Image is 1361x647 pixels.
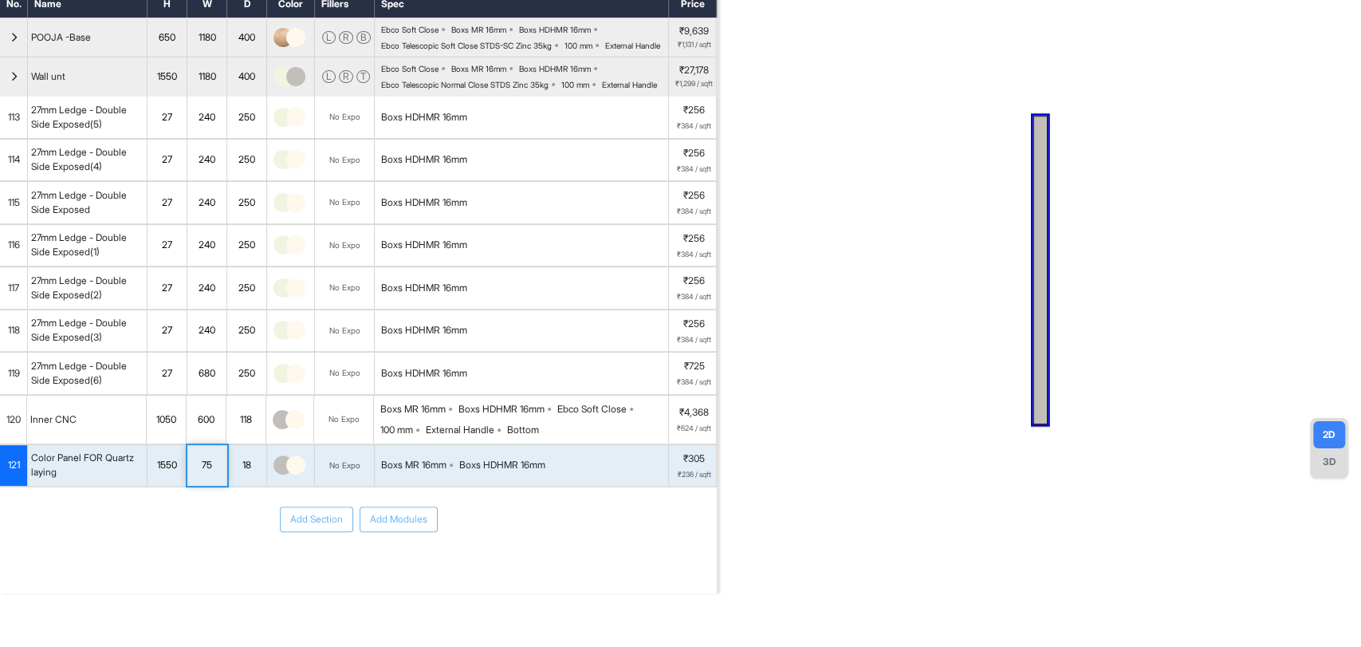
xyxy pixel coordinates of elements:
img: thumb_21581.jpg [273,364,293,383]
div: 27mm Ledge - Double Side Exposed(3) [28,313,147,348]
img: thumb_21091.jpg [286,364,305,383]
img: thumb_21009.jpg [273,410,292,429]
div: 240 [187,192,226,213]
span: ₹384 / sqft [677,164,711,175]
p: ₹27,178 [679,65,709,76]
div: 240 [187,107,226,128]
div: Inner CNC [27,409,80,430]
div: Boxs HDHMR 16mm [381,281,467,295]
p: ₹256 [683,188,705,203]
span: 115 [8,195,20,210]
span: ₹384 / sqft [677,377,711,388]
img: thumb_21091.jpg [286,456,305,475]
div: No Expo [329,111,360,123]
div: Ebco Telescopic Soft Close STDS-SC Zinc 35kg [381,41,552,50]
div: 2D [1313,421,1345,448]
p: ₹725 [684,359,705,373]
div: Boxs HDHMR 16mm [381,152,467,167]
div: 100 mm [380,423,413,437]
p: ₹256 [683,317,705,331]
div: 240 [187,320,226,341]
div: Boxs MR 16mm [381,458,446,472]
div: 250 [227,278,266,298]
p: ₹256 [683,146,705,160]
div: 1550 [148,455,187,475]
div: Ebco Soft Close [557,402,627,416]
p: ₹9,639 [679,26,709,37]
img: thumb_21091.jpg [285,410,305,429]
span: 113 [8,110,20,124]
img: thumb_21581.jpg [273,108,293,127]
span: ₹384 / sqft [677,291,711,302]
img: thumb_Raw_ply.JPG [273,28,293,47]
div: Bottom [507,423,539,437]
img: thumb_21091.jpg [286,28,305,47]
div: No Expo [329,154,360,166]
p: ₹256 [683,231,705,246]
div: 18 [227,455,266,475]
span: ₹1,299 / sqft [675,80,713,89]
div: Wall unt [28,68,69,85]
div: Boxs HDHMR 16mm [519,25,591,34]
div: No Expo [329,282,360,294]
div: 240 [187,278,226,298]
div: Boxs MR 16mm [451,64,506,73]
div: 650 [148,29,187,46]
span: ₹384 / sqft [677,206,711,217]
div: 240 [187,149,226,170]
div: L [322,31,336,44]
span: ₹624 / sqft [677,423,711,434]
div: 250 [227,149,266,170]
div: 27 [148,320,187,341]
span: 117 [8,281,19,295]
img: thumb_21091.jpg [286,193,305,212]
img: thumb_21091.jpg [286,108,305,127]
div: 27mm Ledge - Double Side Exposed(2) [28,270,147,306]
div: POOJA -Base [28,29,94,46]
div: Boxs HDHMR 16mm [458,402,545,416]
div: 400 [227,68,266,85]
span: 114 [8,152,20,167]
div: Ebco Soft Close [381,25,439,34]
div: 400 [227,29,266,46]
p: ₹4,368 [679,405,709,420]
img: thumb_21581.jpg [273,67,293,86]
div: 27 [148,235,187,255]
span: ₹236 / sqft [678,469,711,480]
img: thumb_21581.jpg [273,235,293,254]
div: Boxs MR 16mm [380,402,446,416]
img: thumb_21091.jpg [286,235,305,254]
img: thumb_21091.jpg [286,150,305,169]
div: 27mm Ledge - Double Side Exposed(6) [28,356,147,391]
img: thumb_21581.jpg [273,150,293,169]
div: No Expo [329,196,360,208]
div: B [356,31,371,44]
div: No Expo [329,367,360,379]
div: 27 [148,149,187,170]
div: Boxs HDHMR 16mm [381,238,467,252]
div: 27 [148,107,187,128]
div: Boxs HDHMR 16mm [519,64,591,73]
span: 118 [8,323,20,337]
div: Ebco Telescopic Normal Close STDS Zinc 35kg [381,80,549,89]
img: thumb_21581.jpg [273,278,293,298]
div: 250 [227,320,266,341]
div: External Handle [426,423,494,437]
div: R [339,70,353,83]
div: 27 [148,363,187,384]
div: No Expo [329,460,360,471]
div: External Handle [605,41,660,50]
div: T [356,70,370,83]
img: thumb_21581.jpg [273,193,293,212]
div: Boxs HDHMR 16mm [459,458,545,472]
div: 250 [227,107,266,128]
div: 1550 [148,68,187,85]
div: 100 mm [564,41,592,50]
div: 250 [227,235,266,255]
span: ₹384 / sqft [677,120,711,132]
div: No Expo [329,239,360,251]
img: thumb_21009.jpg [273,456,293,475]
img: thumb_21581.jpg [273,321,293,340]
img: thumb_21091.jpg [286,321,305,340]
div: 27 [148,192,187,213]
